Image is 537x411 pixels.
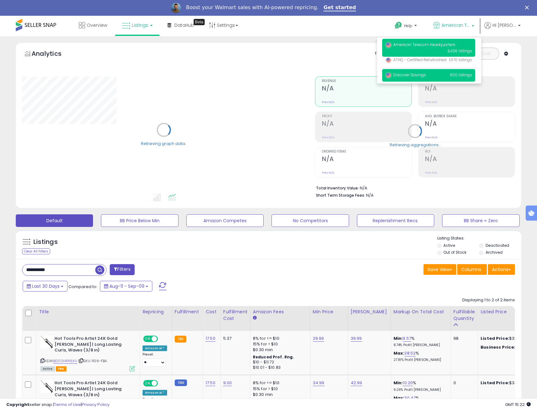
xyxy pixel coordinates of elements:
[6,402,29,408] strong: Copyright
[117,16,157,35] a: Listings
[313,380,324,386] a: 34.99
[16,214,93,227] button: Default
[253,392,305,397] div: $0.30 min
[68,284,97,290] span: Compared to:
[174,22,194,28] span: DataHub
[55,336,131,355] b: Hot Tools Pro Artist 24K Gold [PERSON_NAME] | Long Lasting Curls, Waves (3/8 in)
[481,344,515,350] b: Business Price:
[223,309,248,322] div: Fulfillment Cost
[33,238,58,246] h5: Listings
[206,380,215,386] a: 17.50
[390,142,441,148] div: Retrieving aggregations..
[175,336,186,343] small: FBA
[101,214,178,227] button: BB Price Below Min
[175,379,187,386] small: FBM
[157,381,167,386] span: OFF
[404,350,416,356] a: 38.52
[394,350,405,356] b: Max:
[442,214,519,227] button: BB Share = Zero
[443,250,466,255] label: Out of Stock
[447,48,472,54] span: 3,436 listings
[143,352,167,367] div: Preset:
[206,335,215,342] a: 17.50
[385,42,455,47] span: American Telecom Headquarters
[144,336,152,342] span: ON
[437,235,521,241] p: Listing States:
[481,309,535,315] div: Listed Price
[23,281,67,292] button: Last 30 Days
[271,214,349,227] button: No Competitors
[488,264,515,275] button: Actions
[505,402,531,408] span: 2025-10-10 15:22 GMT
[78,358,107,363] span: | SKU: 1106-FBA
[453,336,473,341] div: 98
[141,141,187,146] div: Retrieving graph data..
[351,335,362,342] a: 39.99
[6,402,109,408] div: seller snap | |
[385,42,392,48] img: usa.png
[357,214,434,227] button: Replenishment Recs.
[163,16,199,35] a: DataHub
[55,380,131,399] b: Hot Tools Pro Artist 24K Gold [PERSON_NAME] | Long Lasting Curls, Waves (3/8 in)
[253,347,305,353] div: $0.30 min
[171,3,181,13] img: Profile image for Adrian
[462,297,515,303] div: Displaying 1 to 2 of 2 items
[385,72,392,78] img: usa.png
[394,395,405,401] b: Max:
[453,309,475,322] div: Fulfillable Quantity
[74,16,112,35] a: Overview
[404,23,412,28] span: Help
[157,336,167,342] span: OFF
[253,386,305,392] div: 15% for > $10
[481,344,533,350] div: $32.49
[175,309,200,315] div: Fulfillment
[394,21,402,29] i: Get Help
[390,17,423,36] a: Help
[484,22,521,36] a: Hi [PERSON_NAME]
[324,4,356,11] a: Get started
[109,283,144,289] span: Aug-11 - Sep-09
[394,388,446,392] p: 9.26% Profit [PERSON_NAME]
[253,380,305,386] div: 8% for <= $10
[40,336,135,371] div: ASIN:
[40,336,53,348] img: 41UPl74ZplL._SL40_.jpg
[394,309,448,315] div: Markup on Total Cost
[394,336,446,347] div: %
[450,72,472,78] span: 600 listings
[486,250,503,255] label: Archived
[253,354,294,360] b: Reduced Prof. Rng.
[394,358,446,362] p: 27.81% Profit [PERSON_NAME]
[223,380,232,386] a: 9.00
[253,360,305,365] div: $10 - $11.72
[481,336,533,341] div: $32.63
[351,309,388,315] div: [PERSON_NAME]
[441,22,470,28] span: American Telecom Headquarters
[461,266,481,273] span: Columns
[143,390,167,396] div: Amazon AI *
[481,380,533,386] div: $34.99
[54,402,81,408] a: Terms of Use
[253,315,257,321] small: Amazon Fees.
[186,4,318,11] div: Boost your Walmart sales with AI-powered repricing.
[204,16,243,35] a: Settings
[253,336,305,341] div: 8% for <= $10
[443,243,455,248] label: Active
[144,381,152,386] span: ON
[453,380,473,386] div: 0
[394,343,446,347] p: 8.74% Profit [PERSON_NAME]
[449,57,472,62] span: 1,670 listings
[253,341,305,347] div: 15% for > $10
[132,22,148,28] span: Listings
[143,309,169,315] div: Repricing
[253,309,307,315] div: Amazon Fees
[40,380,53,393] img: 41UPl74ZplL._SL40_.jpg
[82,402,109,408] a: Privacy Policy
[385,72,426,78] span: Discover Savings
[394,380,403,386] b: Min:
[53,358,77,364] a: B000HRR6XU
[375,51,399,57] div: Totals For
[481,335,509,341] b: Listed Price:
[481,380,509,386] b: Listed Price:
[39,309,137,315] div: Title
[110,264,134,275] button: Filters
